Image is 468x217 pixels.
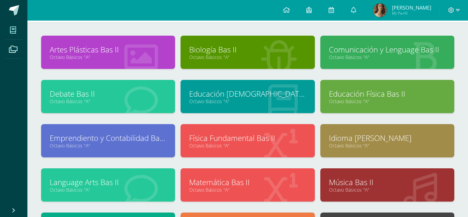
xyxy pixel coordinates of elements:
a: Artes Plásticas Bas II [50,44,167,55]
a: Biología Bas II [189,44,306,55]
a: Comunicación y Lenguage Bas II [329,44,446,55]
a: Emprendiento y Contabilidad Bas II [50,133,167,143]
a: Octavo Básicos "A" [50,186,167,193]
a: Octavo Básicos "A" [329,186,446,193]
a: Octavo Básicos "A" [50,54,167,60]
a: Octavo Básicos "A" [329,54,446,60]
span: [PERSON_NAME] [392,4,431,11]
img: 6a87f980f9af73164d496323457cac94.png [373,3,387,17]
a: Octavo Básicos "A" [329,142,446,149]
a: Octavo Básicos "A" [189,142,306,149]
a: Matemática Bas II [189,177,306,188]
a: Idioma [PERSON_NAME] [329,133,446,143]
a: Física Fundamental Bas II [189,133,306,143]
a: Octavo Básicos "A" [189,54,306,60]
span: Mi Perfil [392,10,431,16]
a: Octavo Básicos "A" [50,142,167,149]
a: Música Bas II [329,177,446,188]
a: Octavo Básicos "A" [189,186,306,193]
a: Language Arts Bas II [50,177,167,188]
a: Octavo Básicos "A" [329,98,446,105]
a: Octavo Básicos "A" [50,98,167,105]
a: Educación Física Bas II [329,88,446,99]
a: Debate Bas II [50,88,167,99]
a: Octavo Básicos "A" [189,98,306,105]
a: Educación [DEMOGRAPHIC_DATA][PERSON_NAME] [189,88,306,99]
